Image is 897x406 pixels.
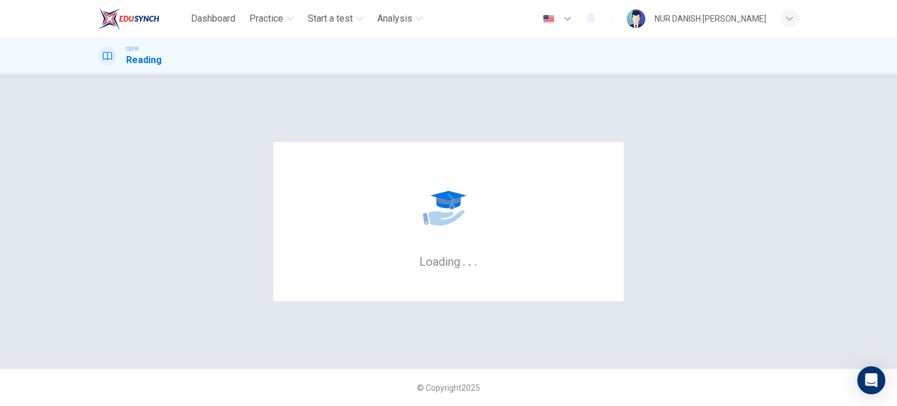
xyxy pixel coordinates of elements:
img: en [541,15,556,23]
h6: . [468,251,472,270]
div: NUR DANISH [PERSON_NAME] [655,12,766,26]
span: Dashboard [191,12,235,26]
h6: . [474,251,478,270]
img: Profile picture [627,9,645,28]
span: Analysis [377,12,412,26]
span: Practice [249,12,283,26]
img: EduSynch logo [98,7,159,30]
button: Start a test [303,8,368,29]
h1: Reading [126,53,162,67]
a: EduSynch logo [98,7,186,30]
span: Start a test [308,12,353,26]
span: © Copyright 2025 [417,383,480,393]
div: Open Intercom Messenger [857,366,885,394]
button: Dashboard [186,8,240,29]
h6: Loading [419,254,478,269]
button: Analysis [373,8,427,29]
h6: . [462,251,466,270]
button: Practice [245,8,298,29]
span: CEFR [126,45,138,53]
